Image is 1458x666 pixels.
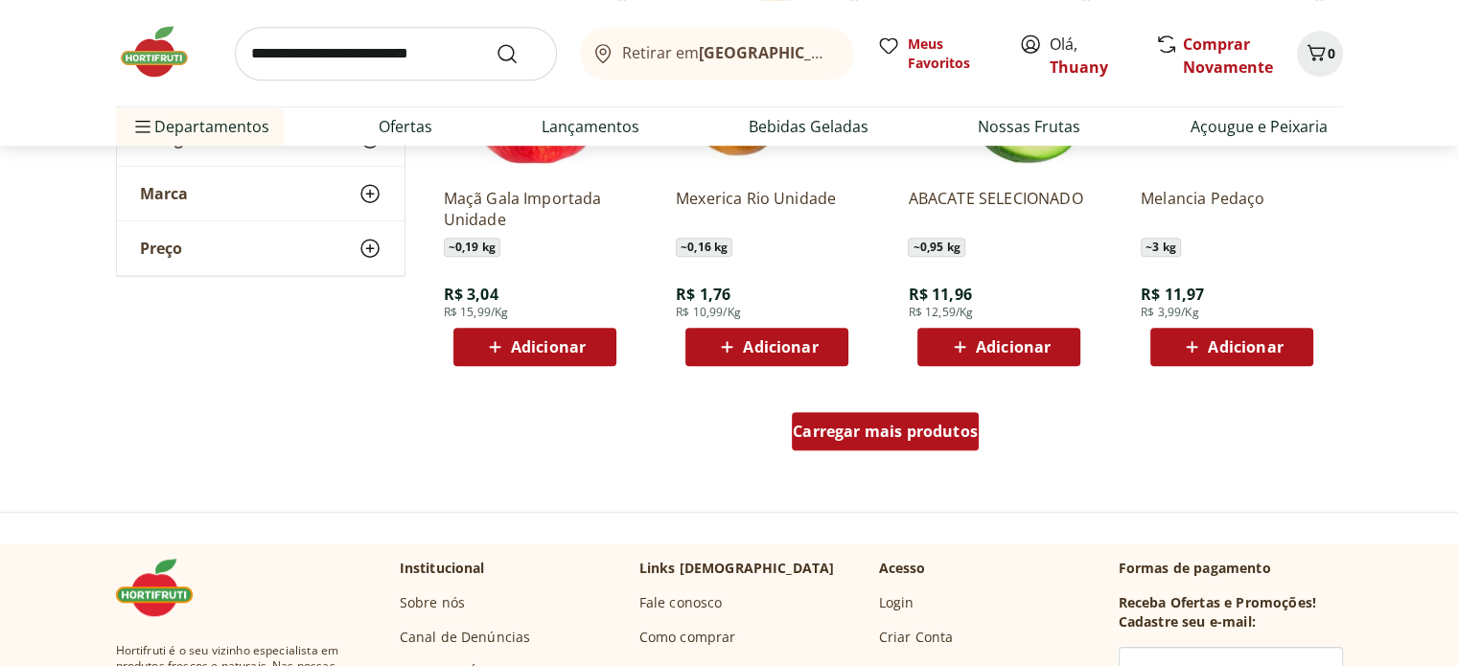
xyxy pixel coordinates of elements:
[976,339,1051,355] span: Adicionar
[639,559,835,578] p: Links [DEMOGRAPHIC_DATA]
[400,559,485,578] p: Institucional
[676,284,730,305] span: R$ 1,76
[917,328,1080,366] button: Adicionar
[496,42,542,65] button: Submit Search
[444,188,626,230] a: Maçã Gala Importada Unidade
[1208,339,1283,355] span: Adicionar
[1141,188,1323,230] a: Melancia Pedaço
[444,305,509,320] span: R$ 15,99/Kg
[117,168,405,221] button: Marca
[1141,284,1204,305] span: R$ 11,97
[685,328,848,366] button: Adicionar
[676,188,858,230] a: Mexerica Rio Unidade
[444,284,498,305] span: R$ 3,04
[793,424,978,439] span: Carregar mais produtos
[877,34,996,73] a: Meus Favoritos
[792,412,979,458] a: Carregar mais produtos
[879,628,954,647] a: Criar Conta
[879,559,926,578] p: Acesso
[379,115,432,138] a: Ofertas
[444,238,500,257] span: ~ 0,19 kg
[235,27,557,80] input: search
[116,559,212,616] img: Hortifruti
[1297,31,1343,77] button: Carrinho
[1119,612,1256,632] h3: Cadastre seu e-mail:
[676,305,741,320] span: R$ 10,99/Kg
[1183,34,1273,78] a: Comprar Novamente
[117,222,405,276] button: Preço
[1190,115,1327,138] a: Açougue e Peixaria
[580,27,854,80] button: Retirar em[GEOGRAPHIC_DATA]/[GEOGRAPHIC_DATA]
[639,593,723,612] a: Fale conosco
[1150,328,1313,366] button: Adicionar
[116,23,212,80] img: Hortifruti
[140,185,188,204] span: Marca
[140,240,182,259] span: Preço
[908,238,964,257] span: ~ 0,95 kg
[1141,305,1199,320] span: R$ 3,99/Kg
[542,115,639,138] a: Lançamentos
[699,42,1022,63] b: [GEOGRAPHIC_DATA]/[GEOGRAPHIC_DATA]
[1119,593,1316,612] h3: Receba Ofertas e Promoções!
[1141,238,1181,257] span: ~ 3 kg
[1050,33,1135,79] span: Olá,
[908,284,971,305] span: R$ 11,96
[511,339,586,355] span: Adicionar
[908,188,1090,230] a: ABACATE SELECIONADO
[879,593,914,612] a: Login
[400,628,531,647] a: Canal de Denúncias
[1328,44,1335,62] span: 0
[131,103,269,149] span: Departamentos
[978,115,1080,138] a: Nossas Frutas
[908,34,996,73] span: Meus Favoritos
[131,103,154,149] button: Menu
[1119,559,1343,578] p: Formas de pagamento
[622,44,834,61] span: Retirar em
[908,305,973,320] span: R$ 12,59/Kg
[639,628,736,647] a: Como comprar
[453,328,616,366] button: Adicionar
[676,238,732,257] span: ~ 0,16 kg
[749,115,868,138] a: Bebidas Geladas
[743,339,818,355] span: Adicionar
[400,593,465,612] a: Sobre nós
[1050,57,1108,78] a: Thuany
